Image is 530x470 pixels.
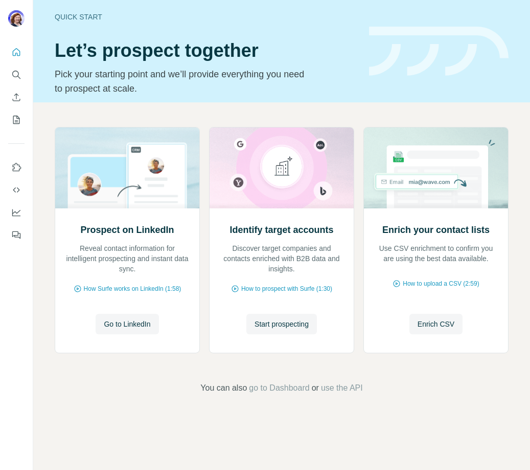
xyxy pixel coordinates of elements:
[8,43,25,61] button: Quick start
[209,127,354,208] img: Identify target accounts
[249,382,309,394] button: go to Dashboard
[8,10,25,27] img: Avatar
[369,27,509,76] img: banner
[255,319,309,329] span: Start prospecting
[241,284,332,293] span: How to prospect with Surfe (1:30)
[80,223,174,237] h2: Prospect on LinkedIn
[55,127,200,208] img: Prospect on LinkedIn
[8,181,25,199] button: Use Surfe API
[229,223,333,237] h2: Identify target accounts
[312,382,319,394] span: or
[55,12,357,22] div: Quick start
[8,203,25,222] button: Dashboard
[104,319,150,329] span: Go to LinkedIn
[363,127,509,208] img: Enrich your contact lists
[8,88,25,106] button: Enrich CSV
[321,382,363,394] button: use the API
[8,66,25,84] button: Search
[8,226,25,244] button: Feedback
[374,243,498,264] p: Use CSV enrichment to confirm you are using the best data available.
[220,243,343,274] p: Discover target companies and contacts enriched with B2B data and insights.
[382,223,490,237] h2: Enrich your contact lists
[65,243,189,274] p: Reveal contact information for intelligent prospecting and instant data sync.
[55,40,357,61] h1: Let’s prospect together
[418,319,454,329] span: Enrich CSV
[96,314,158,334] button: Go to LinkedIn
[55,67,311,96] p: Pick your starting point and we’ll provide everything you need to prospect at scale.
[8,111,25,129] button: My lists
[84,284,181,293] span: How Surfe works on LinkedIn (1:58)
[409,314,463,334] button: Enrich CSV
[403,279,479,288] span: How to upload a CSV (2:59)
[246,314,317,334] button: Start prospecting
[8,158,25,177] button: Use Surfe on LinkedIn
[200,382,247,394] span: You can also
